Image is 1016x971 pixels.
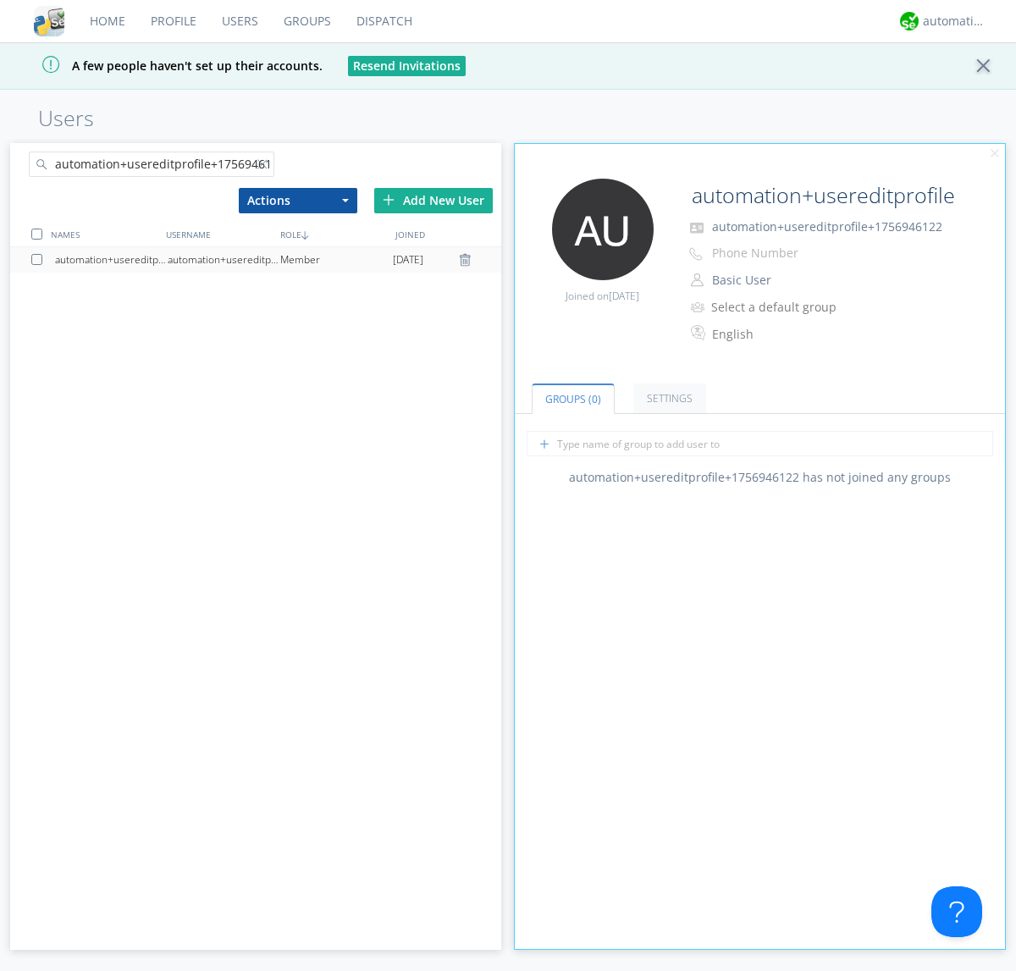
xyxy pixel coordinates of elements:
[712,326,853,343] div: English
[515,469,1006,486] div: automation+usereditprofile+1756946122 has not joined any groups
[923,13,986,30] div: automation+atlas
[689,247,703,261] img: phone-outline.svg
[989,148,1001,160] img: cancel.svg
[280,247,393,273] div: Member
[609,289,639,303] span: [DATE]
[685,179,958,212] input: Name
[29,152,274,177] input: Search users
[712,218,942,234] span: automation+usereditprofile+1756946122
[13,58,323,74] span: A few people haven't set up their accounts.
[691,273,704,287] img: person-outline.svg
[552,179,654,280] img: 373638.png
[239,188,357,213] button: Actions
[383,194,395,206] img: plus.svg
[711,299,853,316] div: Select a default group
[691,323,708,343] img: In groups with Translation enabled, this user's messages will be automatically translated to and ...
[566,289,639,303] span: Joined on
[162,222,276,246] div: USERNAME
[276,222,390,246] div: ROLE
[532,383,615,414] a: Groups (0)
[931,886,982,937] iframe: Toggle Customer Support
[691,295,707,318] img: icon-alert-users-thin-outline.svg
[633,383,706,413] a: Settings
[706,268,875,292] button: Basic User
[900,12,919,30] img: d2d01cd9b4174d08988066c6d424eccd
[527,431,993,456] input: Type name of group to add user to
[374,188,493,213] div: Add New User
[55,247,168,273] div: automation+usereditprofile+1756946122
[393,247,423,273] span: [DATE]
[348,56,466,76] button: Resend Invitations
[34,6,64,36] img: cddb5a64eb264b2086981ab96f4c1ba7
[47,222,161,246] div: NAMES
[391,222,505,246] div: JOINED
[168,247,280,273] div: automation+usereditprofile+1756946122
[10,247,501,273] a: automation+usereditprofile+1756946122automation+usereditprofile+1756946122Member[DATE]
